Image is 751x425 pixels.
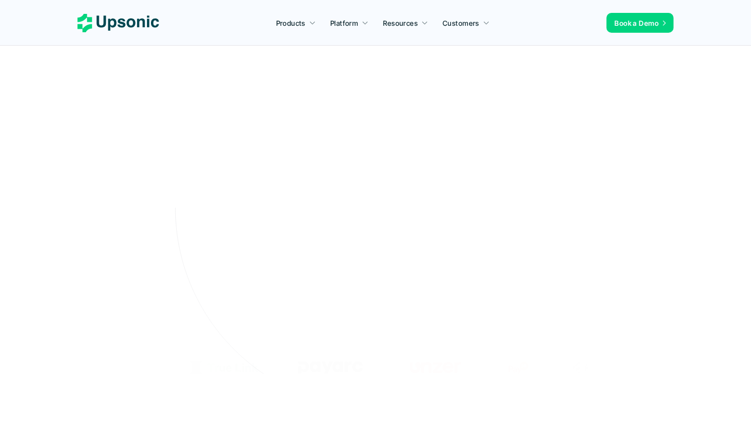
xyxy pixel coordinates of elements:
a: Book a Demo [406,239,493,264]
p: Platform [330,18,358,28]
h2: Agentic AI Platform for FinTech Operations [202,80,549,147]
a: Products [270,14,322,32]
p: Book a Demo [419,244,473,258]
a: Play with interactive demo [258,238,401,264]
p: Play with interactive demo [270,243,381,258]
a: Book a Demo [606,13,674,33]
p: Customers [443,18,479,28]
p: From onboarding to compliance to settlement to autonomous control. Work with %82 more efficiency ... [214,177,537,206]
p: Products [276,18,305,28]
p: Book a Demo [614,18,659,28]
p: Resources [383,18,418,28]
